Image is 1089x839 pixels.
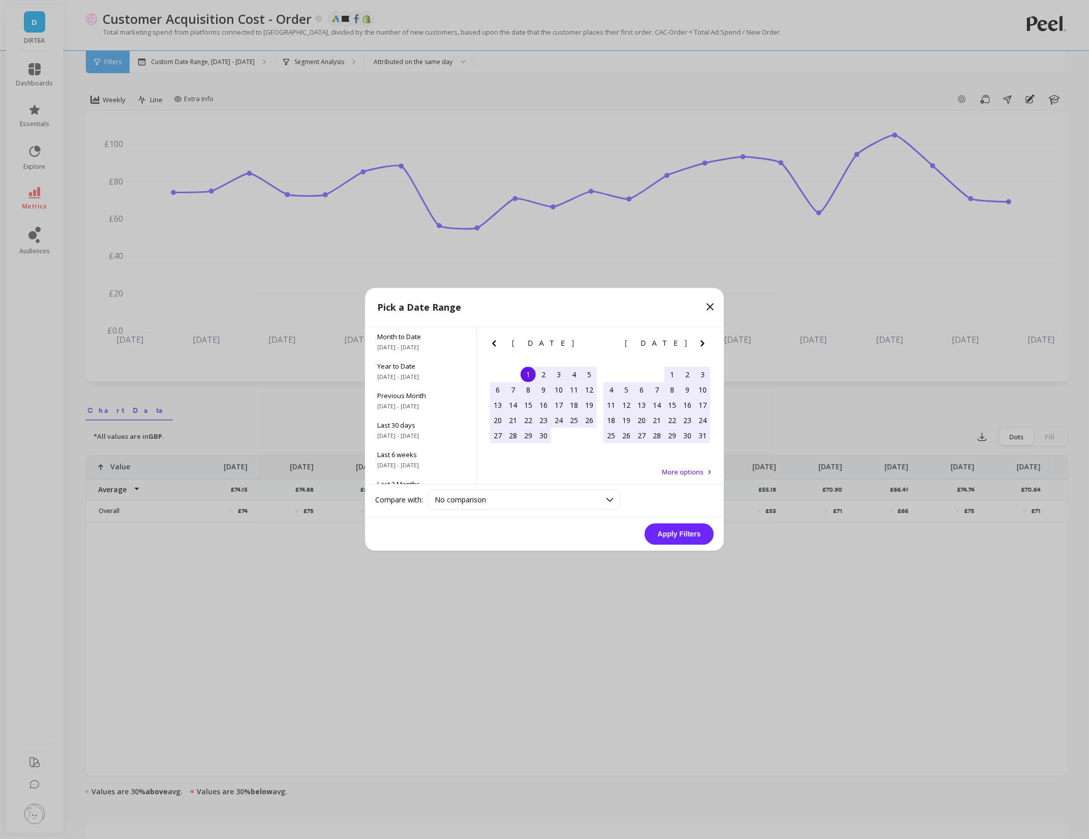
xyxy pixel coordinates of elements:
[695,413,710,428] div: Choose Saturday, May 24th, 2025
[377,344,464,352] span: [DATE] - [DATE]
[490,367,597,443] div: month 2025-04
[536,382,551,398] div: Choose Wednesday, April 9th, 2025
[582,382,597,398] div: Choose Saturday, April 12th, 2025
[695,398,710,413] div: Choose Saturday, May 17th, 2025
[695,428,710,443] div: Choose Saturday, May 31st, 2025
[490,382,505,398] div: Choose Sunday, April 6th, 2025
[490,428,505,443] div: Choose Sunday, April 27th, 2025
[505,398,521,413] div: Choose Monday, April 14th, 2025
[521,428,536,443] div: Choose Tuesday, April 29th, 2025
[619,413,634,428] div: Choose Monday, May 19th, 2025
[488,338,504,354] button: Previous Month
[490,413,505,428] div: Choose Sunday, April 20th, 2025
[697,338,713,354] button: Next Month
[505,382,521,398] div: Choose Monday, April 7th, 2025
[680,413,695,428] div: Choose Friday, May 23rd, 2025
[490,398,505,413] div: Choose Sunday, April 13th, 2025
[695,367,710,382] div: Choose Saturday, May 3rd, 2025
[634,413,649,428] div: Choose Tuesday, May 20th, 2025
[603,367,710,443] div: month 2025-05
[521,367,536,382] div: Choose Tuesday, April 1st, 2025
[505,428,521,443] div: Choose Monday, April 28th, 2025
[505,413,521,428] div: Choose Monday, April 21st, 2025
[435,495,486,505] span: No comparison
[521,382,536,398] div: Choose Tuesday, April 8th, 2025
[601,338,618,354] button: Previous Month
[603,398,619,413] div: Choose Sunday, May 11th, 2025
[551,382,566,398] div: Choose Thursday, April 10th, 2025
[603,382,619,398] div: Choose Sunday, May 4th, 2025
[566,398,582,413] div: Choose Friday, April 18th, 2025
[375,495,423,505] label: Compare with:
[582,398,597,413] div: Choose Saturday, April 19th, 2025
[536,413,551,428] div: Choose Wednesday, April 23rd, 2025
[536,367,551,382] div: Choose Wednesday, April 2nd, 2025
[645,524,714,545] button: Apply Filters
[377,432,464,440] span: [DATE] - [DATE]
[680,428,695,443] div: Choose Friday, May 30th, 2025
[680,398,695,413] div: Choose Friday, May 16th, 2025
[695,382,710,398] div: Choose Saturday, May 10th, 2025
[551,413,566,428] div: Choose Thursday, April 24th, 2025
[634,398,649,413] div: Choose Tuesday, May 13th, 2025
[377,451,464,460] span: Last 6 weeks
[619,428,634,443] div: Choose Monday, May 26th, 2025
[664,367,680,382] div: Choose Thursday, May 1st, 2025
[634,428,649,443] div: Choose Tuesday, May 27th, 2025
[680,382,695,398] div: Choose Friday, May 9th, 2025
[664,382,680,398] div: Choose Thursday, May 8th, 2025
[521,398,536,413] div: Choose Tuesday, April 15th, 2025
[551,367,566,382] div: Choose Thursday, April 3rd, 2025
[603,428,619,443] div: Choose Sunday, May 25th, 2025
[649,428,664,443] div: Choose Wednesday, May 28th, 2025
[583,338,599,354] button: Next Month
[551,398,566,413] div: Choose Thursday, April 17th, 2025
[377,421,464,430] span: Last 30 days
[619,398,634,413] div: Choose Monday, May 12th, 2025
[377,362,464,371] span: Year to Date
[536,398,551,413] div: Choose Wednesday, April 16th, 2025
[582,367,597,382] div: Choose Saturday, April 5th, 2025
[649,413,664,428] div: Choose Wednesday, May 21st, 2025
[566,413,582,428] div: Choose Friday, April 25th, 2025
[536,428,551,443] div: Choose Wednesday, April 30th, 2025
[377,480,464,489] span: Last 3 Months
[619,382,634,398] div: Choose Monday, May 5th, 2025
[664,413,680,428] div: Choose Thursday, May 22nd, 2025
[512,340,576,348] span: [DATE]
[603,413,619,428] div: Choose Sunday, May 18th, 2025
[662,468,704,477] span: More options
[377,392,464,401] span: Previous Month
[664,398,680,413] div: Choose Thursday, May 15th, 2025
[566,382,582,398] div: Choose Friday, April 11th, 2025
[649,398,664,413] div: Choose Wednesday, May 14th, 2025
[680,367,695,382] div: Choose Friday, May 2nd, 2025
[377,403,464,411] span: [DATE] - [DATE]
[649,382,664,398] div: Choose Wednesday, May 7th, 2025
[566,367,582,382] div: Choose Friday, April 4th, 2025
[377,373,464,381] span: [DATE] - [DATE]
[625,340,689,348] span: [DATE]
[664,428,680,443] div: Choose Thursday, May 29th, 2025
[634,382,649,398] div: Choose Tuesday, May 6th, 2025
[377,301,461,315] p: Pick a Date Range
[377,462,464,470] span: [DATE] - [DATE]
[377,333,464,342] span: Month to Date
[582,413,597,428] div: Choose Saturday, April 26th, 2025
[521,413,536,428] div: Choose Tuesday, April 22nd, 2025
